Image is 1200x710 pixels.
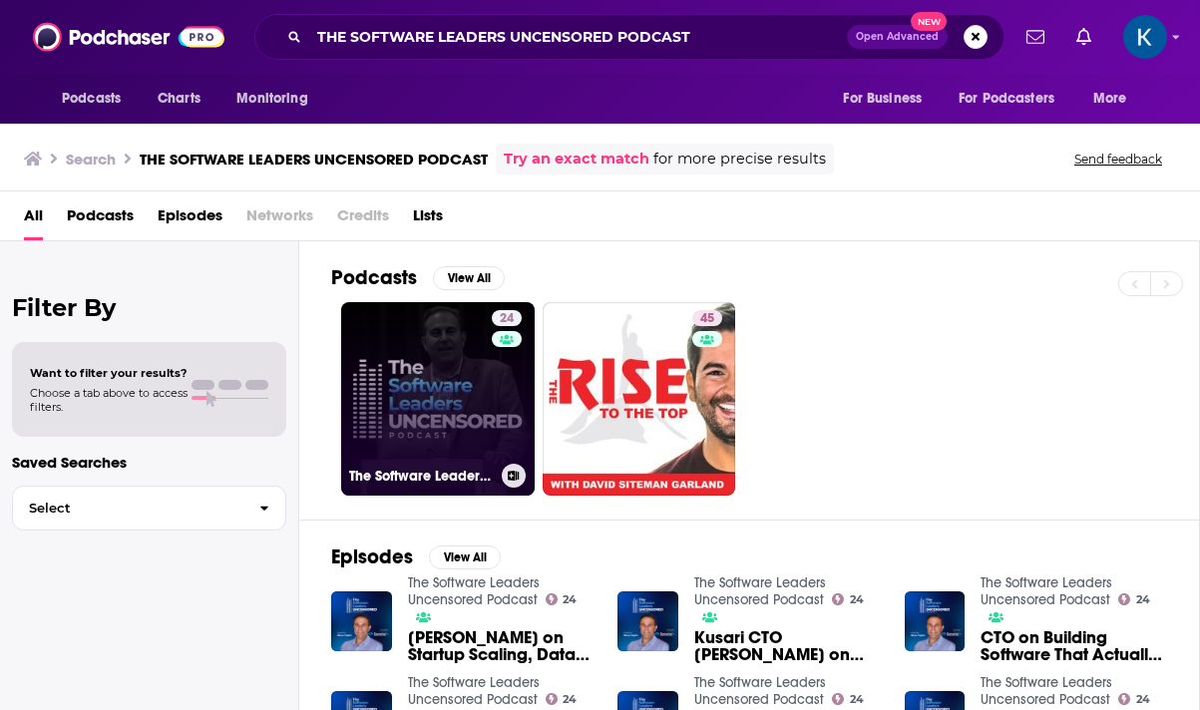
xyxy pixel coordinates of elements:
[1136,695,1150,704] span: 24
[563,595,577,604] span: 24
[1068,151,1168,168] button: Send feedback
[158,199,222,240] a: Episodes
[331,265,417,290] h2: Podcasts
[66,150,116,169] h3: Search
[500,309,514,329] span: 24
[492,310,522,326] a: 24
[1123,15,1167,59] span: Logged in as kristen42280
[1079,80,1152,118] button: open menu
[331,544,501,569] a: EpisodesView All
[331,544,413,569] h2: Episodes
[1118,593,1150,605] a: 24
[504,148,649,171] a: Try an exact match
[30,386,188,414] span: Choose a tab above to access filters.
[341,302,535,496] a: 24The Software Leaders Uncensored Podcast
[959,85,1054,113] span: For Podcasters
[694,574,826,608] a: The Software Leaders Uncensored Podcast
[981,674,1112,708] a: The Software Leaders Uncensored Podcast
[408,574,540,608] a: The Software Leaders Uncensored Podcast
[1068,20,1099,54] a: Show notifications dropdown
[829,80,947,118] button: open menu
[429,545,501,569] button: View All
[12,486,286,531] button: Select
[905,591,966,652] img: CTO on Building Software That Actually Touches the Real World | Kumar Srivastava
[1123,15,1167,59] button: Show profile menu
[1018,20,1052,54] a: Show notifications dropdown
[946,80,1083,118] button: open menu
[1136,595,1150,604] span: 24
[847,25,948,49] button: Open AdvancedNew
[24,199,43,240] a: All
[158,85,200,113] span: Charts
[408,674,540,708] a: The Software Leaders Uncensored Podcast
[408,629,595,663] span: [PERSON_NAME] on Startup Scaling, Data Challenges & Job [PERSON_NAME] Lessons | Software Leaders ...
[433,266,505,290] button: View All
[337,199,389,240] span: Credits
[563,695,577,704] span: 24
[981,629,1167,663] a: CTO on Building Software That Actually Touches the Real World | Kumar Srivastava
[67,199,134,240] a: Podcasts
[546,693,578,705] a: 24
[13,502,243,515] span: Select
[236,85,307,113] span: Monitoring
[981,574,1112,608] a: The Software Leaders Uncensored Podcast
[30,366,188,380] span: Want to filter your results?
[33,18,224,56] img: Podchaser - Follow, Share and Rate Podcasts
[694,629,881,663] a: Kusari CTO Michael Lieberman on Securing the Software Supply Chain & Fighting AI Slop Squatting
[694,674,826,708] a: The Software Leaders Uncensored Podcast
[62,85,121,113] span: Podcasts
[140,150,488,169] h3: THE SOFTWARE LEADERS UNCENSORED PODCAST
[408,629,595,663] a: Jason Tesser on Startup Scaling, Data Challenges & Job Hunt Lessons | Software Leaders Uncensored
[145,80,212,118] a: Charts
[694,629,881,663] span: Kusari CTO [PERSON_NAME] on Securing the Software Supply Chain & Fighting AI Slop Squatting
[653,148,826,171] span: for more precise results
[543,302,736,496] a: 45
[349,468,494,485] h3: The Software Leaders Uncensored Podcast
[331,591,392,652] img: Jason Tesser on Startup Scaling, Data Challenges & Job Hunt Lessons | Software Leaders Uncensored
[1118,693,1150,705] a: 24
[832,593,864,605] a: 24
[254,14,1004,60] div: Search podcasts, credits, & more...
[309,21,847,53] input: Search podcasts, credits, & more...
[843,85,922,113] span: For Business
[981,629,1167,663] span: CTO on Building Software That Actually Touches the Real World | [PERSON_NAME]
[12,293,286,322] h2: Filter By
[1123,15,1167,59] img: User Profile
[850,695,864,704] span: 24
[692,310,722,326] a: 45
[1093,85,1127,113] span: More
[832,693,864,705] a: 24
[856,32,939,42] span: Open Advanced
[331,265,505,290] a: PodcastsView All
[48,80,147,118] button: open menu
[911,12,947,31] span: New
[12,453,286,472] p: Saved Searches
[246,199,313,240] span: Networks
[617,591,678,652] img: Kusari CTO Michael Lieberman on Securing the Software Supply Chain & Fighting AI Slop Squatting
[413,199,443,240] a: Lists
[850,595,864,604] span: 24
[700,309,714,329] span: 45
[546,593,578,605] a: 24
[222,80,333,118] button: open menu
